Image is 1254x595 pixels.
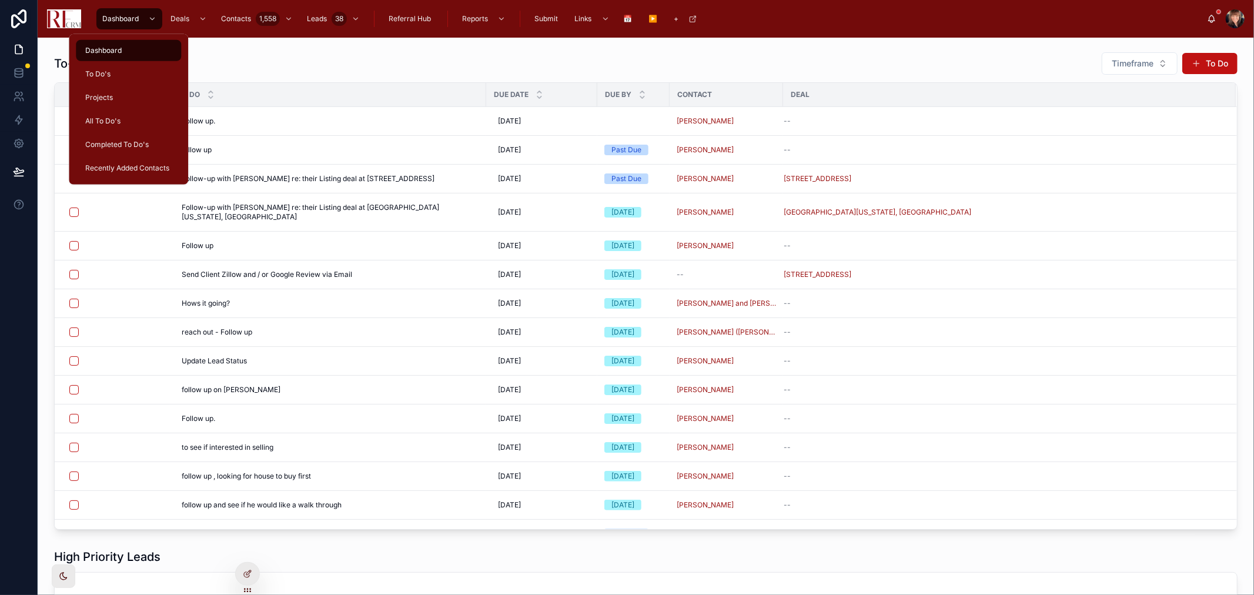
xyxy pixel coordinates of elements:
div: scrollable content [91,6,1207,32]
span: Projects [85,93,113,102]
div: [DATE] [611,471,634,482]
span: Follow-up with [PERSON_NAME] re: their Listing deal at [GEOGRAPHIC_DATA][US_STATE], [GEOGRAPHIC_D... [182,203,474,222]
a: Recently Added Contacts [76,158,181,179]
div: [DATE] [611,442,634,453]
img: App logo [47,9,81,28]
span: to see if interested in selling [182,443,273,452]
span: Send Client Zillow and / or Google Review via Email [182,270,352,279]
span: Follow-up with [PERSON_NAME] re: their Listing deal at [STREET_ADDRESS] [182,174,434,183]
span: Completed To Do's [85,140,149,149]
div: Past Due [611,145,641,155]
span: Referral Hub [389,14,431,24]
span: [DATE] [498,472,521,481]
span: [DATE] [498,327,521,337]
a: [PERSON_NAME] [677,385,734,395]
span: -- [784,472,791,481]
a: Deals [165,8,213,29]
span: [DATE] [498,241,521,250]
a: ▶️ [643,8,666,29]
span: Contact [677,90,712,99]
span: [DATE] [498,116,521,126]
div: [DATE] [611,413,634,424]
span: To Do's [85,69,111,79]
span: [DATE] [498,174,521,183]
span: [DATE] [498,270,521,279]
a: Referral Hub [383,8,439,29]
span: [DATE] [498,208,521,217]
button: Select Button [1102,52,1178,75]
span: -- [784,443,791,452]
span: Follow up. [182,414,215,423]
span: Links [574,14,592,24]
a: To Do's [76,63,181,85]
span: [DATE] [498,299,521,308]
span: All To Do's [85,116,121,126]
span: -- [784,299,791,308]
span: Dashboard [102,14,139,24]
span: Deal [791,90,810,99]
span: Due Date [494,90,529,99]
span: follow up and see if he would like a walk through [182,500,342,510]
a: [GEOGRAPHIC_DATA][US_STATE], [GEOGRAPHIC_DATA] [784,208,971,217]
h1: To-Do's [54,55,98,72]
a: Dashboard [76,40,181,61]
a: [STREET_ADDRESS] [784,174,851,183]
a: Projects [76,87,181,108]
span: [PERSON_NAME] [677,472,734,481]
a: [PERSON_NAME] [677,174,734,183]
span: -- [784,241,791,250]
span: Recently Added Contacts [85,163,169,173]
span: Update Lead Status [182,356,247,366]
a: [PERSON_NAME] ([PERSON_NAME]) [PERSON_NAME] [677,327,776,337]
a: [PERSON_NAME] [677,208,734,217]
span: -- [784,356,791,366]
span: [PERSON_NAME] [677,414,734,423]
div: Past Due [611,529,641,539]
a: [PERSON_NAME] [677,241,734,250]
a: Submit [529,8,566,29]
button: To Do [1182,53,1238,74]
span: Dashboard [85,46,122,55]
span: follow up on [PERSON_NAME] [182,385,280,395]
span: Follow up [182,241,213,250]
a: [PERSON_NAME] [677,500,734,510]
a: [PERSON_NAME] [677,356,734,366]
div: [DATE] [611,240,634,251]
span: [DATE] [498,443,521,452]
span: [DATE] [498,500,521,510]
div: [DATE] [611,298,634,309]
div: 38 [332,12,347,26]
span: reach out - Follow up [182,327,252,337]
span: -- [784,327,791,337]
span: Submit [534,14,558,24]
span: follow up [182,145,212,155]
span: Leads [307,14,327,24]
span: [DATE] [498,414,521,423]
span: -- [784,500,791,510]
span: follow up , looking for house to buy first [182,472,311,481]
span: 📅 [624,14,633,24]
span: Hows it going? [182,299,230,308]
a: Reports [456,8,511,29]
span: Deals [170,14,189,24]
div: Past Due [611,173,641,184]
span: [PERSON_NAME] [677,443,734,452]
span: Due By [605,90,631,99]
a: Completed To Do's [76,134,181,155]
a: [STREET_ADDRESS] [784,270,851,279]
span: To Do [178,90,200,99]
a: [PERSON_NAME] [677,116,734,126]
a: Dashboard [96,8,162,29]
a: [PERSON_NAME] [677,145,734,155]
span: -- [677,270,684,279]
